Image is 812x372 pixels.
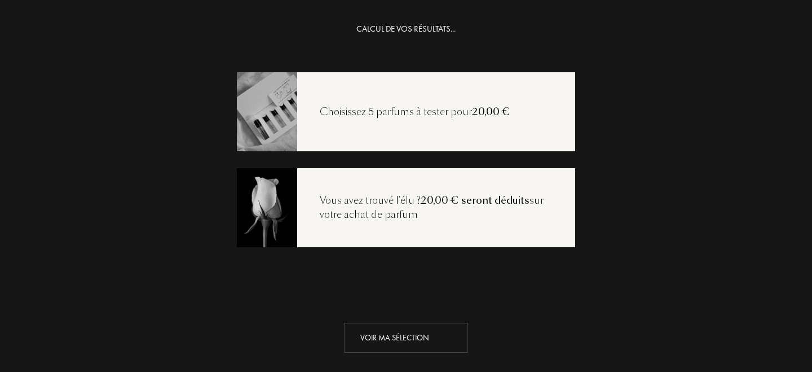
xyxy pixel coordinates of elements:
div: Voir ma sélection [344,323,468,353]
span: 20,00 € [472,105,510,119]
div: CALCUL DE VOS RÉSULTATS... [356,23,456,36]
span: 20,00 € seront déduits [421,194,529,207]
img: recoload1.png [236,71,297,152]
div: Vous avez trouvé l'élu ? sur votre achat de parfum [297,194,575,222]
div: animation [440,326,463,348]
div: Choisissez 5 parfums à tester pour [297,105,533,120]
img: recoload3.png [236,167,297,248]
